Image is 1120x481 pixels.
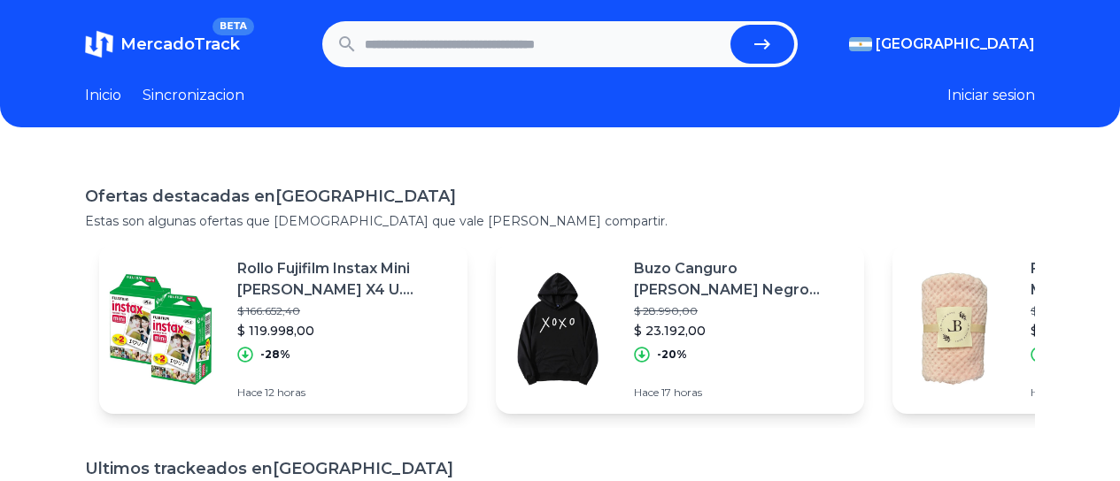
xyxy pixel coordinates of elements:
button: Iniciar sesion [947,85,1035,106]
p: $ 166.652,40 [237,304,453,318]
img: Argentina [849,37,872,51]
p: Estas son algunas ofertas que [DEMOGRAPHIC_DATA] que vale [PERSON_NAME] compartir. [85,212,1035,230]
a: MercadoTrackBETA [85,30,240,58]
a: Inicio [85,85,121,106]
span: [GEOGRAPHIC_DATA] [876,34,1035,55]
button: [GEOGRAPHIC_DATA] [849,34,1035,55]
p: Buzo Canguro [PERSON_NAME] Negro Hombre Mujer Niño Estampado [634,258,850,301]
img: Featured image [99,267,223,391]
p: Hace 12 horas [237,386,453,400]
p: -20% [657,347,687,362]
img: Featured image [496,267,620,391]
a: Sincronizacion [143,85,244,106]
span: BETA [212,18,254,35]
span: MercadoTrack [120,34,240,54]
img: Featured image [892,267,1016,391]
p: Rollo Fujifilm Instax Mini [PERSON_NAME] X4 U. Entrega Prem [237,258,453,301]
img: MercadoTrack [85,30,113,58]
p: $ 119.998,00 [237,322,453,340]
h1: Ultimos trackeados en [GEOGRAPHIC_DATA] [85,456,1035,481]
p: $ 23.192,00 [634,322,850,340]
a: Featured imageRollo Fujifilm Instax Mini [PERSON_NAME] X4 U. Entrega Prem$ 166.652,40$ 119.998,00... [99,244,467,414]
p: -28% [260,347,290,362]
p: $ 28.990,00 [634,304,850,318]
a: Featured imageBuzo Canguro [PERSON_NAME] Negro Hombre Mujer Niño Estampado$ 28.990,00$ 23.192,00-... [496,244,864,414]
p: Hace 17 horas [634,386,850,400]
h1: Ofertas destacadas en [GEOGRAPHIC_DATA] [85,184,1035,209]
